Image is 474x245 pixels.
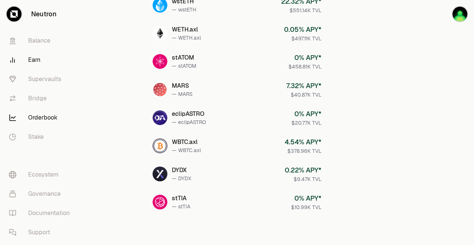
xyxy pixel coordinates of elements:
img: MARS [153,82,167,97]
a: Balance [3,31,80,50]
a: eclipASTROeclipASTRO— eclipASTRO0% APY*$20.77K TVL [147,104,327,131]
div: 0 % APY* [288,53,321,63]
div: — eclipASTRO [172,118,206,126]
div: WETH.axl [172,25,201,34]
div: $551.14K TVL [281,7,321,14]
div: 0.05 % APY* [284,24,321,35]
div: $10.99K TVL [291,204,321,211]
div: stATOM [172,53,196,62]
a: Orderbook [3,108,80,127]
div: — wstETH [172,6,196,13]
a: Governance [3,184,80,204]
img: eclipASTRO [153,110,167,125]
img: phurus [453,7,467,21]
div: $378.96K TVL [285,147,321,155]
a: Documentation [3,204,80,223]
div: 0 % APY* [291,109,321,119]
div: $497.11K TVL [284,35,321,42]
a: DYDXDYDX— DYDX0.22% APY*$9.47K TVL [147,161,327,187]
div: — stATOM [172,62,196,70]
img: DYDX [153,167,167,181]
img: WETH.axl [153,26,167,41]
a: Support [3,223,80,242]
a: Ecosystem [3,165,80,184]
div: — stTIA [172,203,190,210]
a: WETH.axlWETH.axl— WETH.axl0.05% APY*$497.11K TVL [147,20,327,47]
div: stTIA [172,194,190,203]
div: $458.81K TVL [288,63,321,70]
a: WBTC.axlWBTC.axl— WBTC.axl4.54% APY*$378.96K TVL [147,132,327,159]
div: — DYDX [172,175,191,182]
img: WBTC.axl [153,138,167,153]
div: — MARS [172,90,193,98]
div: 4.54 % APY* [285,137,321,147]
div: 0 % APY* [291,193,321,204]
div: DYDX [172,166,191,175]
img: stATOM [153,54,167,69]
a: Earn [3,50,80,70]
a: Supervaults [3,70,80,89]
div: MARS [172,81,193,90]
a: MARSMARS— MARS7.32% APY*$40.87K TVL [147,76,327,103]
div: 0.22 % APY* [285,165,321,175]
div: $40.87K TVL [286,91,321,98]
div: — WETH.axl [172,34,201,41]
div: $20.77K TVL [291,119,321,127]
div: — WBTC.axl [172,147,201,154]
div: WBTC.axl [172,138,201,147]
a: stTIAstTIA— stTIA0% APY*$10.99K TVL [147,189,327,215]
div: $9.47K TVL [285,175,321,183]
img: stTIA [153,195,167,209]
a: Bridge [3,89,80,108]
div: eclipASTRO [172,110,206,118]
a: Stake [3,127,80,147]
a: stATOMstATOM— stATOM0% APY*$458.81K TVL [147,48,327,75]
div: 7.32 % APY* [286,81,321,91]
